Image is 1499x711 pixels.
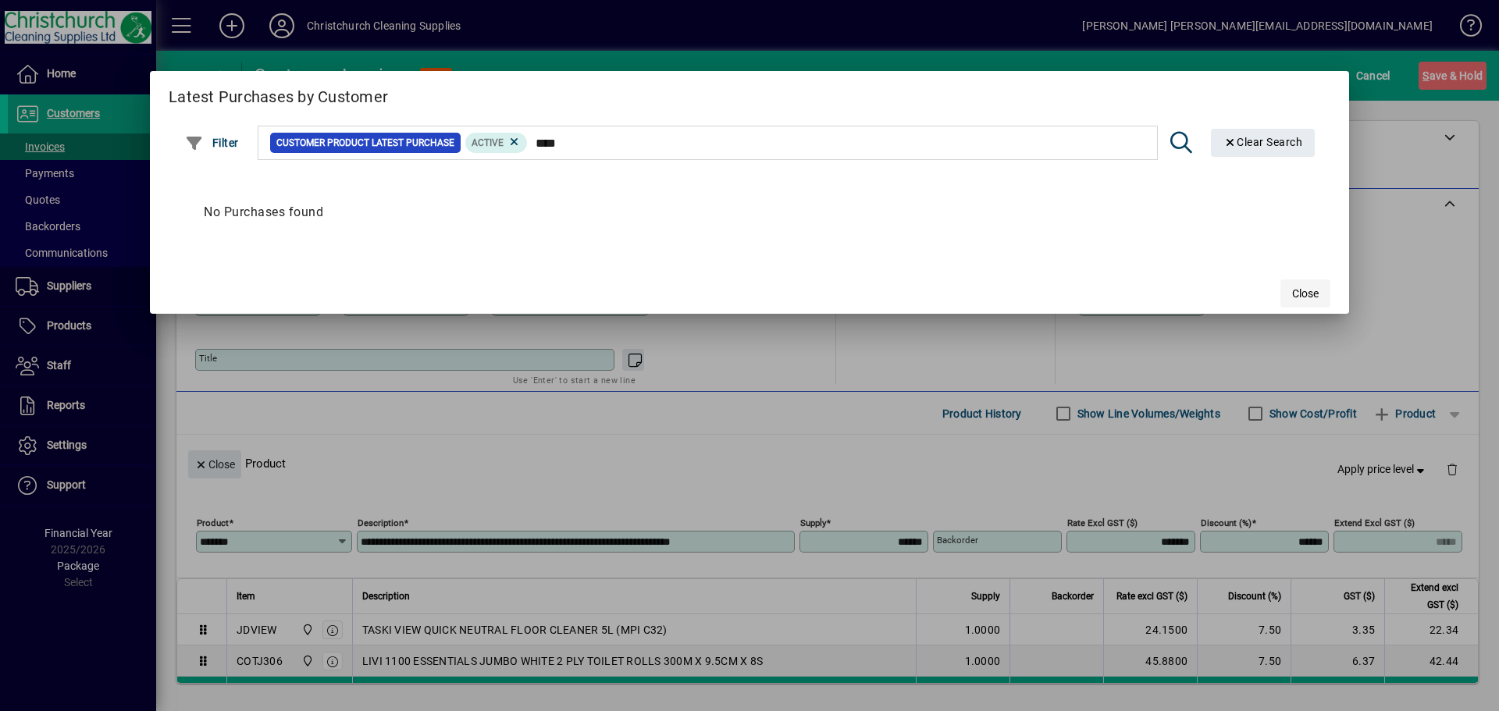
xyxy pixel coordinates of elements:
[188,187,1311,237] div: No Purchases found
[465,133,528,153] mat-chip: Product Activation Status: Active
[472,137,504,148] span: Active
[185,137,239,149] span: Filter
[1223,136,1303,148] span: Clear Search
[181,129,243,157] button: Filter
[1292,286,1319,302] span: Close
[1280,279,1330,308] button: Close
[276,135,454,151] span: Customer Product Latest Purchase
[1211,129,1316,157] button: Clear
[150,71,1349,116] h2: Latest Purchases by Customer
